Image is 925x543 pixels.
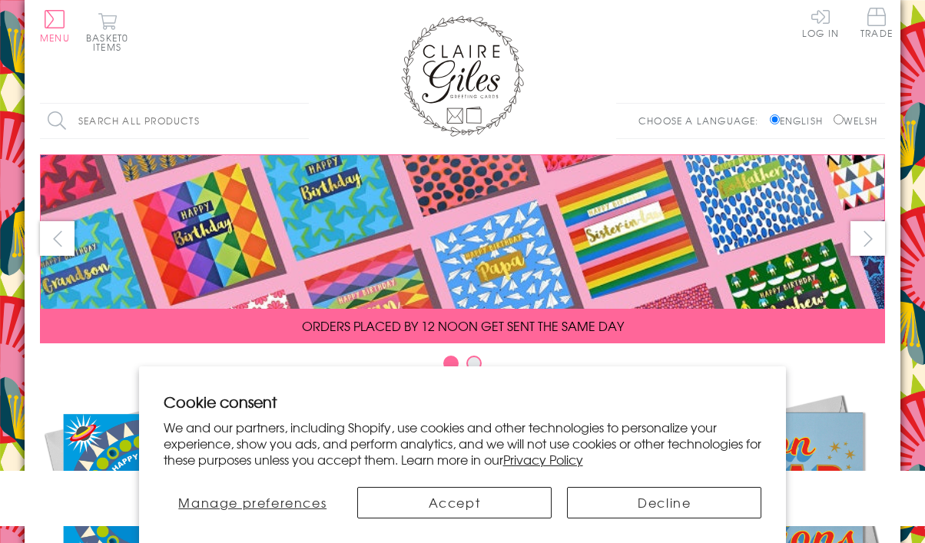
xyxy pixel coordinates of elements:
[164,391,762,412] h2: Cookie consent
[802,8,839,38] a: Log In
[164,419,762,467] p: We and our partners, including Shopify, use cookies and other technologies to personalize your ex...
[860,8,893,41] a: Trade
[40,31,70,45] span: Menu
[567,487,761,518] button: Decline
[834,114,844,124] input: Welsh
[40,10,70,42] button: Menu
[40,104,309,138] input: Search all products
[40,221,75,256] button: prev
[466,356,482,371] button: Carousel Page 2
[638,114,767,127] p: Choose a language:
[860,8,893,38] span: Trade
[503,450,583,469] a: Privacy Policy
[443,356,459,371] button: Carousel Page 1 (Current Slide)
[302,316,624,335] span: ORDERS PLACED BY 12 NOON GET SENT THE SAME DAY
[770,114,831,127] label: English
[834,114,877,127] label: Welsh
[178,493,327,512] span: Manage preferences
[40,355,885,379] div: Carousel Pagination
[93,31,128,54] span: 0 items
[850,221,885,256] button: next
[401,15,524,137] img: Claire Giles Greetings Cards
[293,104,309,138] input: Search
[86,12,128,51] button: Basket0 items
[164,487,342,518] button: Manage preferences
[357,487,552,518] button: Accept
[770,114,780,124] input: English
